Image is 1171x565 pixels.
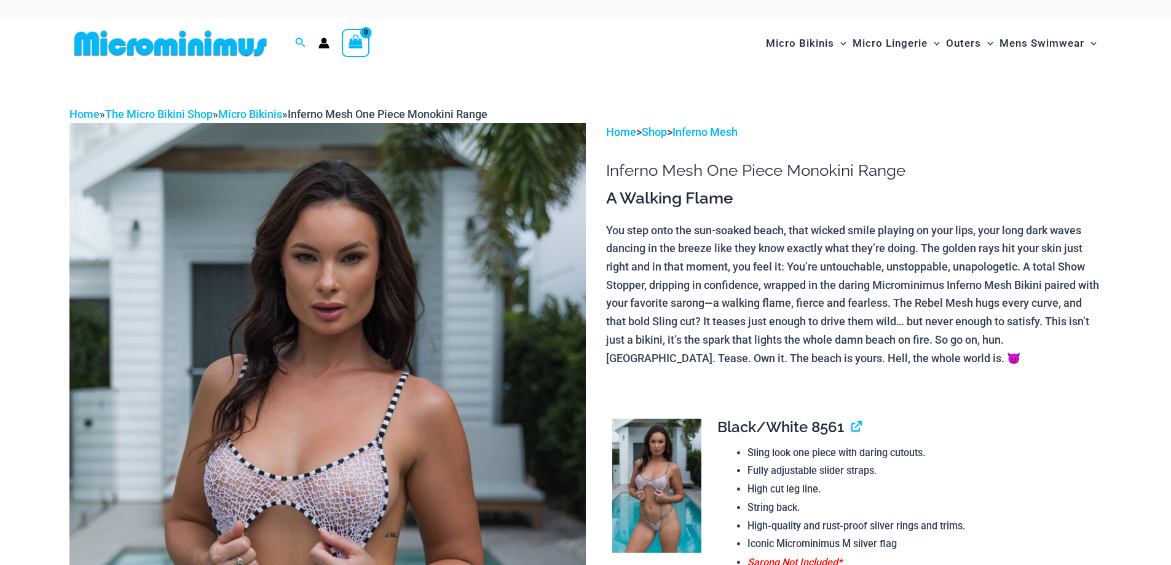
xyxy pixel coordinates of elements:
[672,125,738,138] a: Inferno Mesh
[928,28,940,59] span: Menu Toggle
[946,28,981,59] span: Outers
[766,28,834,59] span: Micro Bikinis
[606,221,1102,368] p: You step onto the sun-soaked beach, that wicked smile playing on your lips, your long dark waves ...
[606,123,1102,141] p: > >
[850,25,943,62] a: Micro LingerieMenu ToggleMenu Toggle
[763,25,850,62] a: Micro BikinisMenu ToggleMenu Toggle
[318,38,329,49] a: Account icon link
[747,535,1092,553] li: Iconic Microminimus M silver flag
[747,499,1092,517] li: String back.
[606,125,636,138] a: Home
[342,29,370,57] a: View Shopping Cart, empty
[747,462,1092,480] li: Fully adjustable slider straps.
[295,36,306,51] a: Search icon link
[943,25,996,62] a: OutersMenu ToggleMenu Toggle
[642,125,667,138] a: Shop
[69,108,100,121] a: Home
[69,30,272,57] img: MM SHOP LOGO FLAT
[612,419,701,553] img: Inferno Mesh Black White 8561 One Piece
[105,108,213,121] a: The Micro Bikini Shop
[1084,28,1097,59] span: Menu Toggle
[69,108,487,121] span: » » »
[606,188,1102,209] h3: A Walking Flame
[288,108,487,121] span: Inferno Mesh One Piece Monokini Range
[834,28,846,59] span: Menu Toggle
[999,28,1084,59] span: Mens Swimwear
[717,418,844,436] span: Black/White 8561
[747,517,1092,535] li: High-quality and rust-proof silver rings and trims.
[747,480,1092,499] li: High cut leg line.
[981,28,993,59] span: Menu Toggle
[996,25,1100,62] a: Mens SwimwearMenu ToggleMenu Toggle
[853,28,928,59] span: Micro Lingerie
[761,23,1102,64] nav: Site Navigation
[747,444,1092,462] li: Sling look one piece with daring cutouts.
[606,161,1102,180] h1: Inferno Mesh One Piece Monokini Range
[218,108,282,121] a: Micro Bikinis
